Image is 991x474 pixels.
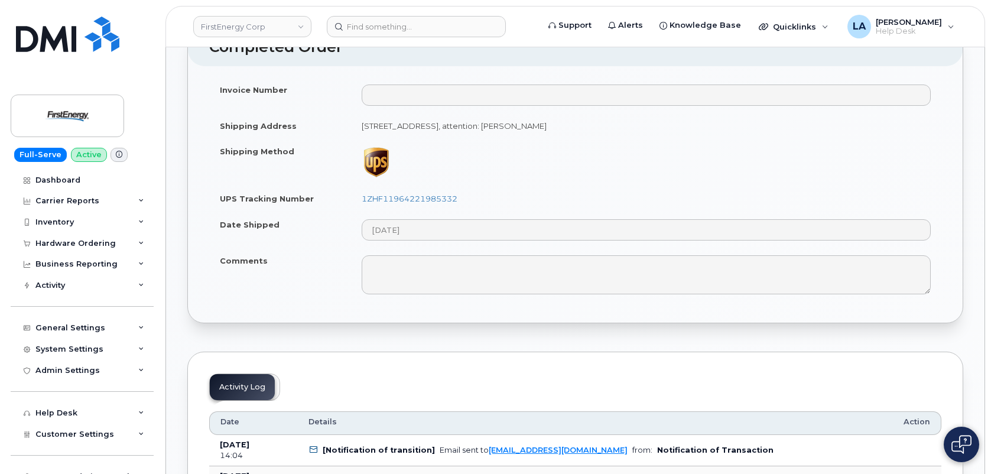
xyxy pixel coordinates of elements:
label: UPS Tracking Number [220,193,314,204]
b: Notification of Transaction [657,446,774,454]
label: Shipping Method [220,146,294,157]
input: Find something... [327,16,506,37]
label: Comments [220,255,268,267]
span: Alerts [618,20,643,31]
b: [Notification of transition] [323,446,435,454]
span: Knowledge Base [670,20,741,31]
label: Shipping Address [220,121,297,132]
div: 14:04 [220,450,287,461]
a: FirstEnergy Corp [193,16,311,37]
div: Quicklinks [750,15,837,38]
span: [PERSON_NAME] [876,17,942,27]
a: Knowledge Base [651,14,749,37]
a: [EMAIL_ADDRESS][DOMAIN_NAME] [489,446,628,454]
td: [STREET_ADDRESS], attention: [PERSON_NAME] [351,113,941,139]
a: Alerts [600,14,651,37]
img: ups-065b5a60214998095c38875261380b7f924ec8f6fe06ec167ae1927634933c50.png [362,146,391,178]
span: Support [558,20,592,31]
img: Open chat [951,435,971,454]
span: Details [308,417,337,427]
div: Email sent to [440,446,628,454]
h2: Completed Order [209,39,941,56]
span: Date [220,417,239,427]
span: LA [853,20,866,34]
label: Date Shipped [220,219,280,230]
label: Invoice Number [220,85,287,96]
a: Support [540,14,600,37]
th: Action [893,411,941,435]
span: from: [632,446,652,454]
b: [DATE] [220,440,249,449]
span: Help Desk [876,27,942,36]
div: Lanette Aparicio [839,15,963,38]
span: Quicklinks [773,22,816,31]
a: 1ZHF11964221985332 [362,194,457,203]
